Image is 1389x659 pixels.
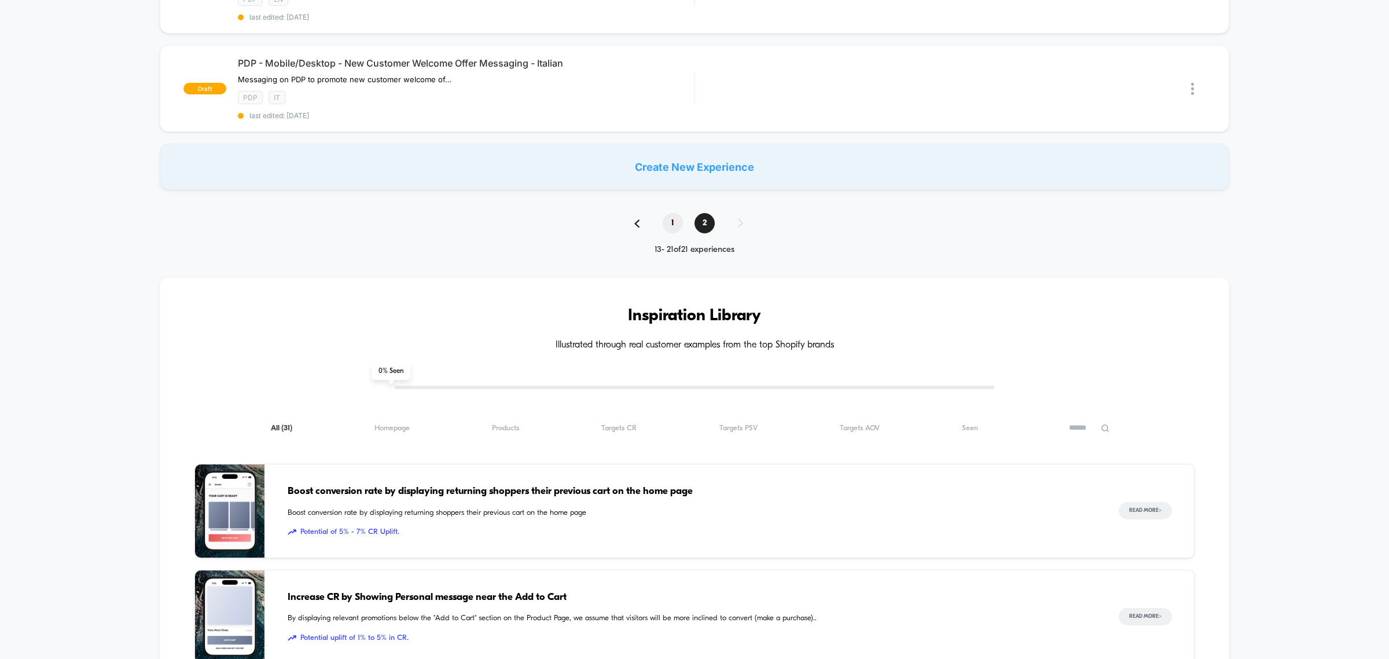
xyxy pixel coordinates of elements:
div: Create New Experience [160,144,1229,190]
span: PDP [238,91,263,104]
span: last edited: [DATE] [238,13,694,21]
span: 0 % Seen [372,363,410,380]
span: Increase CR by Showing Personal message near the Add to Cart [288,590,1096,605]
span: Boost conversion rate by displaying returning shoppers their previous cart on the home page [288,507,1096,519]
span: Messaging on PDP to promote new customer welcome offer, this only shows to users who have not pur... [238,75,453,84]
input: Seek [9,359,702,370]
input: Volume [625,379,660,390]
span: IT [269,91,285,104]
span: Potential of 5% - 7% CR Uplift. [288,526,1096,538]
span: Homepage [374,424,410,433]
img: Boost conversion rate by displaying returning shoppers their previous cart on the home page [195,464,264,558]
span: draft [183,83,226,94]
span: Products [492,424,519,433]
span: Seen [962,424,978,433]
span: 2 [694,213,715,233]
span: ( 31 ) [281,424,292,432]
span: last edited: [DATE] [238,111,694,120]
button: Read More> [1119,608,1172,625]
span: Targets AOV [840,424,880,433]
span: Boost conversion rate by displaying returning shoppers their previous cart on the home page [288,484,1096,499]
div: 13 - 21 of 21 experiences [623,245,766,255]
h3: Inspiration Library [194,307,1195,325]
span: Potential uplift of 1% to 5% in CR. [288,632,1096,644]
button: Play, NEW DEMO 2025-VEED.mp4 [6,375,24,393]
span: Targets CR [601,424,637,433]
img: close [1191,83,1194,95]
span: PDP - Mobile/Desktop - New Customer Welcome Offer Messaging - Italian [238,57,694,69]
img: pagination back [634,219,640,228]
span: 1 [663,213,683,233]
button: Play, NEW DEMO 2025-VEED.mp4 [340,186,368,214]
div: Duration [572,378,602,390]
h4: Illustrated through real customer examples from the top Shopify brands [194,340,1195,351]
span: All [271,424,292,433]
span: By displaying relevant promotions below the "Add to Cart" section on the Product Page, we assume ... [288,613,1096,624]
div: Current time [543,378,570,390]
button: Read More> [1119,502,1172,519]
span: Targets PSV [719,424,758,433]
